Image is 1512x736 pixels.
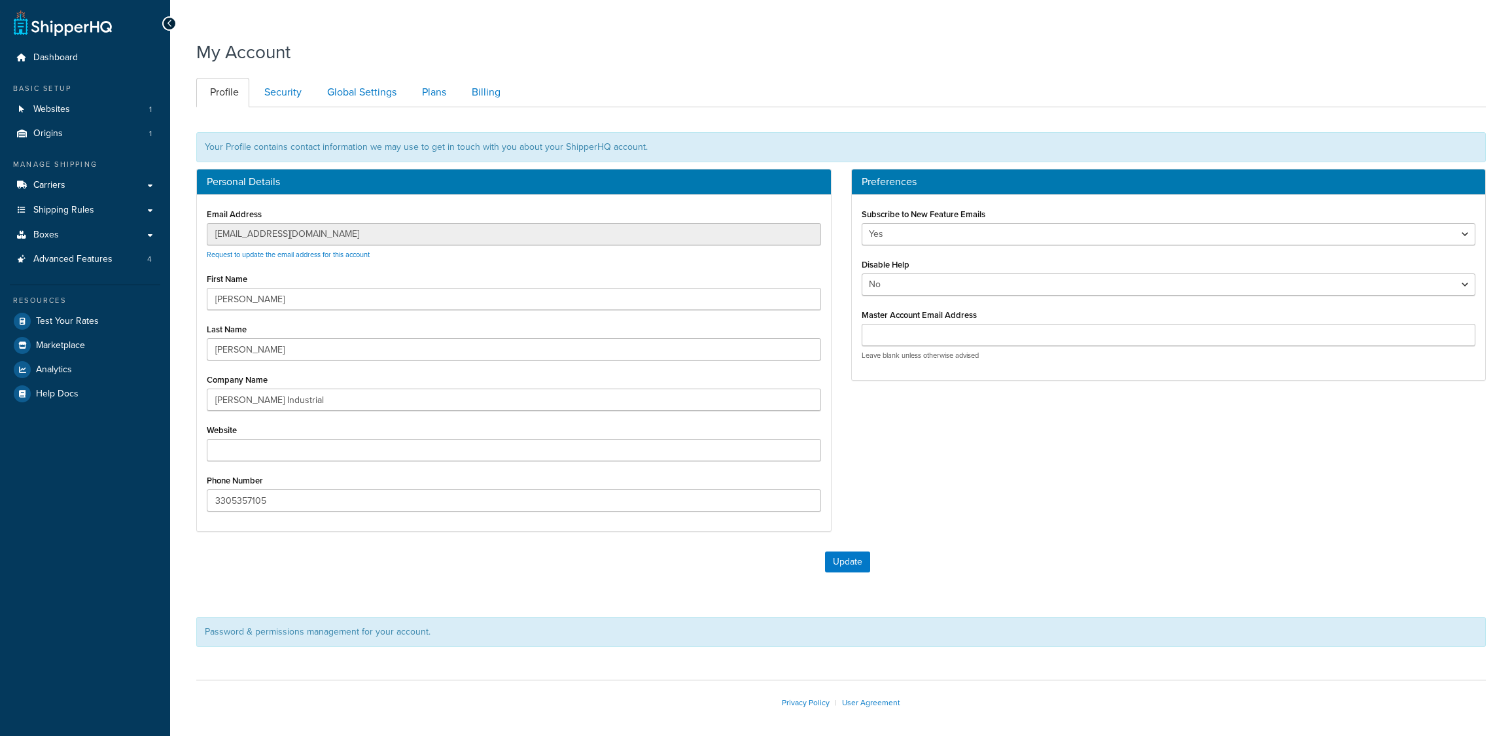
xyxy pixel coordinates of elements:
div: Manage Shipping [10,159,160,170]
span: Websites [33,104,70,115]
button: Update [825,552,870,572]
span: 1 [149,128,152,139]
span: Boxes [33,230,59,241]
a: Websites 1 [10,97,160,122]
a: Profile [196,78,249,107]
label: First Name [207,274,247,284]
div: Basic Setup [10,83,160,94]
span: Advanced Features [33,254,113,265]
span: Carriers [33,180,65,191]
li: Advanced Features [10,247,160,272]
span: Help Docs [36,389,79,400]
a: Shipping Rules [10,198,160,222]
a: ShipperHQ Home [14,10,112,36]
span: | [835,697,837,709]
a: Plans [408,78,457,107]
div: Resources [10,295,160,306]
a: Request to update the email address for this account [207,249,370,260]
label: Website [207,425,237,435]
label: Company Name [207,375,268,385]
a: Boxes [10,223,160,247]
label: Subscribe to New Feature Emails [862,209,985,219]
a: Origins 1 [10,122,160,146]
span: Dashboard [33,52,78,63]
li: Origins [10,122,160,146]
label: Last Name [207,324,247,334]
span: Shipping Rules [33,205,94,216]
a: Test Your Rates [10,309,160,333]
label: Master Account Email Address [862,310,977,320]
a: Analytics [10,358,160,381]
p: Leave blank unless otherwise advised [862,351,1476,360]
h3: Personal Details [207,176,821,188]
a: Dashboard [10,46,160,70]
li: Websites [10,97,160,122]
a: Global Settings [313,78,407,107]
span: 4 [147,254,152,265]
a: Advanced Features 4 [10,247,160,272]
label: Phone Number [207,476,263,485]
a: Marketplace [10,334,160,357]
label: Disable Help [862,260,909,270]
span: Marketplace [36,340,85,351]
span: Analytics [36,364,72,376]
a: Privacy Policy [782,697,830,709]
h3: Preferences [862,176,1476,188]
a: User Agreement [842,697,900,709]
a: Security [251,78,312,107]
div: Your Profile contains contact information we may use to get in touch with you about your ShipperH... [196,132,1486,162]
h1: My Account [196,39,290,65]
a: Billing [458,78,511,107]
span: 1 [149,104,152,115]
a: Help Docs [10,382,160,406]
a: Carriers [10,173,160,198]
label: Email Address [207,209,262,219]
div: Password & permissions management for your account. [196,617,1486,647]
span: Test Your Rates [36,316,99,327]
span: Origins [33,128,63,139]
